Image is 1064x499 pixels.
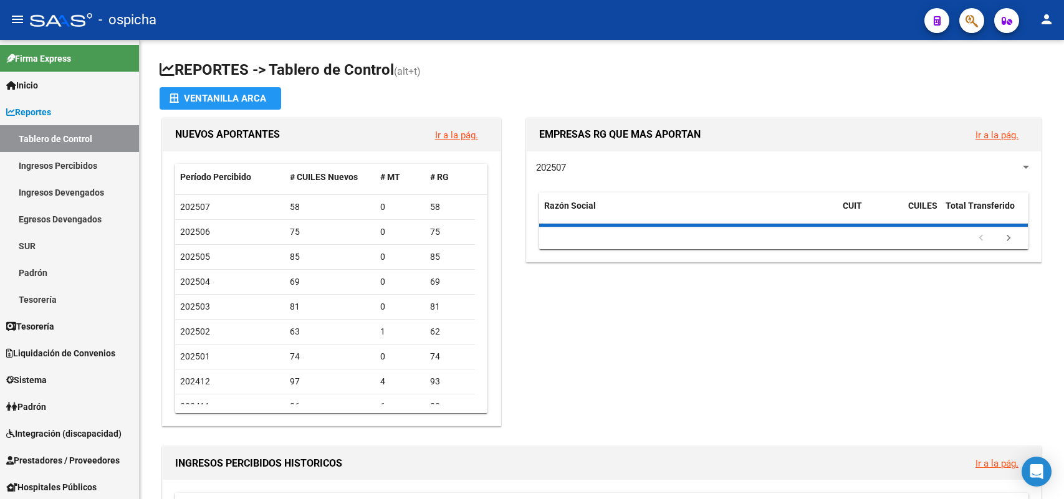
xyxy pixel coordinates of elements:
[380,275,420,289] div: 0
[290,250,371,264] div: 85
[903,192,941,234] datatable-header-cell: CUILES
[380,399,420,414] div: 6
[966,452,1028,475] button: Ir a la pág.
[6,78,38,92] span: Inicio
[170,87,271,110] div: Ventanilla ARCA
[175,457,342,469] span: INGRESOS PERCIBIDOS HISTORICOS
[380,200,420,214] div: 0
[430,300,470,314] div: 81
[290,200,371,214] div: 58
[969,232,993,245] a: go to previous page
[6,400,46,414] span: Padrón
[838,192,903,234] datatable-header-cell: CUIT
[180,202,210,212] span: 202507
[1022,457,1052,487] div: Open Intercom Messenger
[6,373,47,387] span: Sistema
[160,60,1044,82] h1: REPORTES -> Tablero de Control
[843,201,862,211] span: CUIT
[908,201,937,211] span: CUILES
[290,172,358,182] span: # CUILES Nuevos
[290,374,371,389] div: 97
[290,275,371,289] div: 69
[380,325,420,339] div: 1
[430,325,470,339] div: 62
[6,454,120,467] span: Prestadores / Proveedores
[290,399,371,414] div: 86
[6,320,54,333] span: Tesorería
[180,172,251,182] span: Período Percibido
[946,201,1015,211] span: Total Transferido
[375,164,425,191] datatable-header-cell: # MT
[180,376,210,386] span: 202412
[380,300,420,314] div: 0
[180,252,210,262] span: 202505
[380,225,420,239] div: 0
[10,12,25,27] mat-icon: menu
[98,6,156,34] span: - ospicha
[180,277,210,287] span: 202504
[425,123,488,146] button: Ir a la pág.
[966,123,1028,146] button: Ir a la pág.
[180,302,210,311] span: 202503
[380,172,400,182] span: # MT
[380,250,420,264] div: 0
[285,164,376,191] datatable-header-cell: # CUILES Nuevos
[975,458,1018,469] a: Ir a la pág.
[180,351,210,361] span: 202501
[975,130,1018,141] a: Ir a la pág.
[430,349,470,364] div: 74
[180,227,210,237] span: 202506
[290,325,371,339] div: 63
[430,200,470,214] div: 58
[380,374,420,389] div: 4
[290,300,371,314] div: 81
[425,164,475,191] datatable-header-cell: # RG
[180,326,210,336] span: 202502
[1039,12,1054,27] mat-icon: person
[6,52,71,65] span: Firma Express
[544,201,596,211] span: Razón Social
[6,105,51,119] span: Reportes
[941,192,1028,234] datatable-header-cell: Total Transferido
[997,232,1020,245] a: go to next page
[290,225,371,239] div: 75
[6,427,122,440] span: Integración (discapacidad)
[430,225,470,239] div: 75
[430,275,470,289] div: 69
[380,349,420,364] div: 0
[430,374,470,389] div: 93
[536,162,566,173] span: 202507
[539,128,701,140] span: EMPRESAS RG QUE MAS APORTAN
[430,250,470,264] div: 85
[290,349,371,364] div: 74
[6,480,97,494] span: Hospitales Públicos
[435,130,478,141] a: Ir a la pág.
[180,401,210,411] span: 202411
[430,172,449,182] span: # RG
[394,65,421,77] span: (alt+t)
[539,192,838,234] datatable-header-cell: Razón Social
[6,346,115,360] span: Liquidación de Convenios
[175,128,280,140] span: NUEVOS APORTANTES
[430,399,470,414] div: 80
[160,87,281,110] button: Ventanilla ARCA
[175,164,285,191] datatable-header-cell: Período Percibido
